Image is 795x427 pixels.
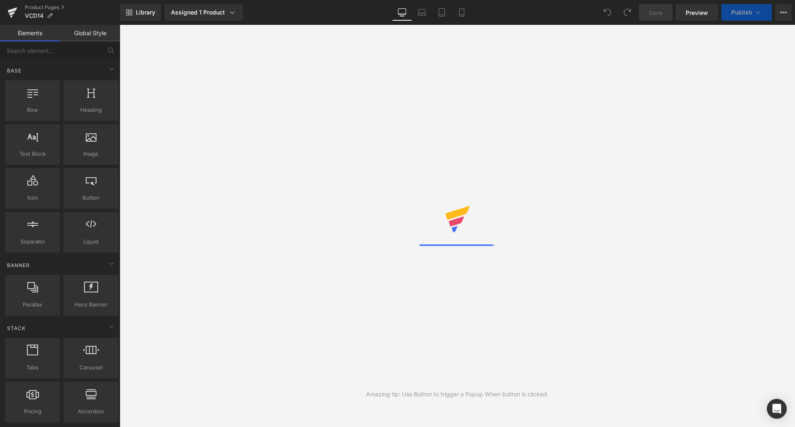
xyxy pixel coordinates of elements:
span: Tabs [7,363,58,372]
span: Image [66,150,116,158]
a: Mobile [452,4,472,21]
a: Global Style [60,25,120,41]
span: Separator [7,237,58,246]
span: Row [7,106,58,114]
span: VCD14 [25,12,43,19]
div: Open Intercom Messenger [767,399,787,419]
span: Text Block [7,150,58,158]
a: Desktop [392,4,412,21]
a: Tablet [432,4,452,21]
span: Publish [731,9,752,16]
a: New Library [120,4,161,21]
span: Liquid [66,237,116,246]
button: Redo [619,4,636,21]
span: Pricing [7,407,58,416]
span: Accordion [66,407,116,416]
a: Product Pages [25,4,120,11]
div: Assigned 1 Product [171,8,236,17]
span: Carousel [66,363,116,372]
span: Heading [66,106,116,114]
span: Icon [7,193,58,202]
button: Undo [599,4,616,21]
a: Preview [676,4,718,21]
button: Publish [721,4,772,21]
span: Base [6,67,22,75]
span: Library [136,9,155,16]
span: Stack [6,324,26,332]
a: Laptop [412,4,432,21]
button: More [775,4,792,21]
span: Banner [6,261,31,269]
span: Parallax [7,300,58,309]
span: Hero Banner [66,300,116,309]
span: Save [649,8,662,17]
span: Preview [686,8,708,17]
div: Amazing tip: Use Button to trigger a Popup When button is clicked. [366,390,549,399]
span: Button [66,193,116,202]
